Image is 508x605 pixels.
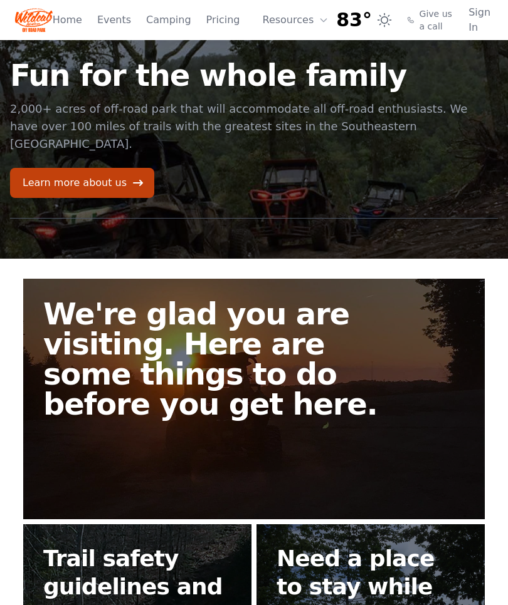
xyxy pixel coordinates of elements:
a: Camping [146,13,191,28]
p: 2,000+ acres of off-road park that will accommodate all off-road enthusiasts. We have over 100 mi... [10,100,498,153]
span: Give us a call [420,8,454,33]
a: Home [53,13,82,28]
a: Give us a call [407,8,453,33]
button: Resources [255,8,337,33]
h1: Fun for the whole family [10,60,498,90]
a: Sign In [468,5,493,35]
a: Pricing [206,13,240,28]
h2: We're glad you are visiting. Here are some things to do before you get here. [43,299,405,419]
span: 83° [336,9,372,31]
a: Learn more about us [10,168,154,198]
img: Wildcat Logo [15,5,53,35]
a: We're glad you are visiting. Here are some things to do before you get here. [23,279,485,519]
a: Events [97,13,131,28]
